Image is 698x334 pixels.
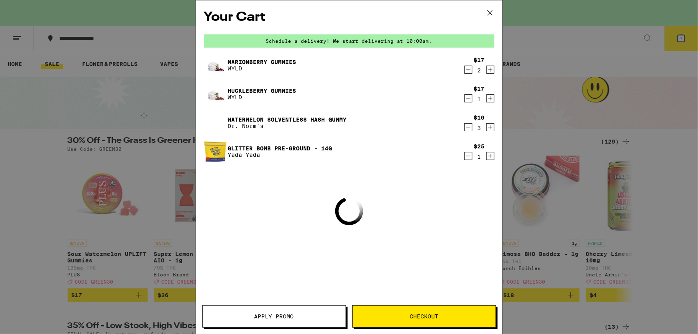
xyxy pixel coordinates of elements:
[474,96,485,102] div: 1
[474,143,485,150] div: $25
[486,152,494,160] button: Increment
[464,94,472,102] button: Decrement
[474,114,485,121] div: $10
[228,59,296,65] a: Marionberry Gummies
[464,66,472,74] button: Decrement
[228,123,347,129] p: Dr. Norm's
[204,8,494,26] h2: Your Cart
[228,88,296,94] a: Huckleberry Gummies
[204,83,226,105] img: Huckleberry Gummies
[204,140,226,163] img: Glitter Bomb Pre-Ground - 14g
[204,34,494,48] div: Schedule a delivery! We start delivering at 10:00am.
[464,123,472,131] button: Decrement
[474,125,485,131] div: 3
[474,67,485,74] div: 2
[204,112,226,134] img: Watermelon Solventless Hash Gummy
[464,152,472,160] button: Decrement
[228,152,332,158] p: Yada Yada
[228,145,332,152] a: Glitter Bomb Pre-Ground - 14g
[486,123,494,131] button: Increment
[204,54,226,76] img: Marionberry Gummies
[486,94,494,102] button: Increment
[228,94,296,100] p: WYLD
[410,314,438,319] span: Checkout
[228,116,347,123] a: Watermelon Solventless Hash Gummy
[254,314,294,319] span: Apply Promo
[228,65,296,72] p: WYLD
[202,305,346,328] button: Apply Promo
[474,154,485,160] div: 1
[474,57,485,63] div: $17
[352,305,496,328] button: Checkout
[486,66,494,74] button: Increment
[474,86,485,92] div: $17
[5,6,58,12] span: Hi. Need any help?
